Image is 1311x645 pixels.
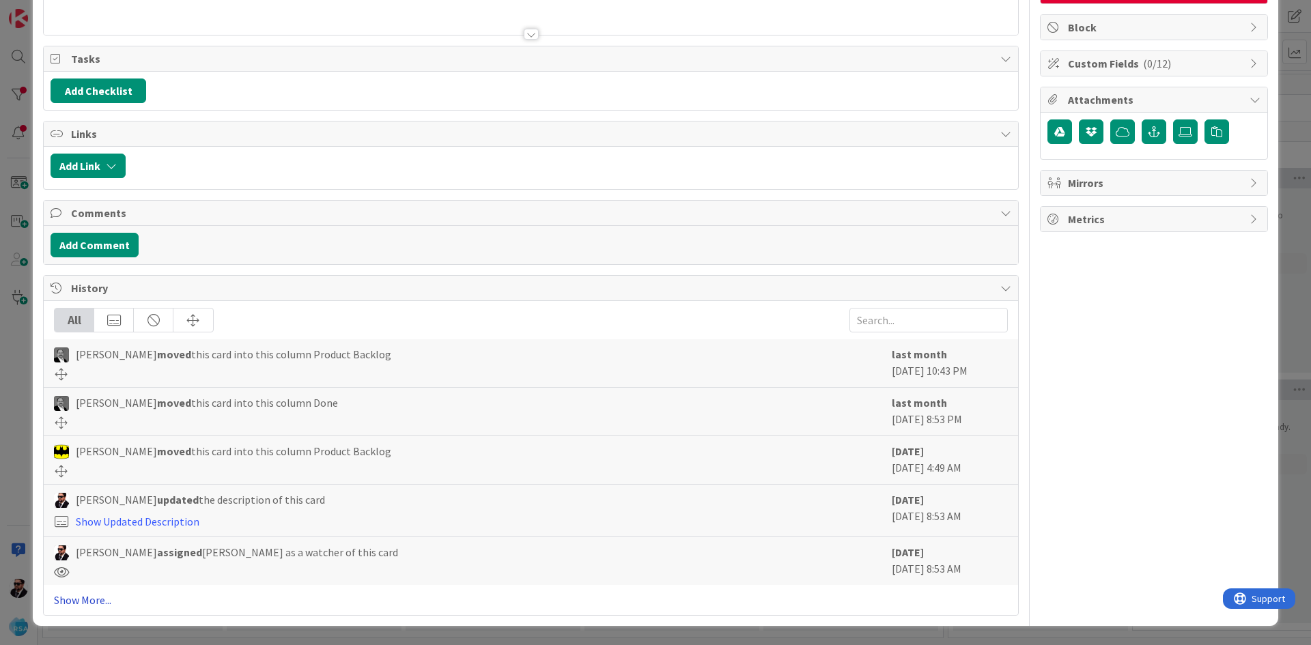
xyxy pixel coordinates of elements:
[1068,175,1243,191] span: Mirrors
[892,396,947,410] b: last month
[849,308,1008,332] input: Search...
[157,493,199,506] b: updated
[29,2,62,18] span: Support
[892,444,924,458] b: [DATE]
[157,347,191,361] b: moved
[892,544,1008,578] div: [DATE] 8:53 AM
[54,545,69,560] img: AC
[76,515,199,528] a: Show Updated Description
[1068,19,1243,35] span: Block
[54,493,69,508] img: AC
[54,592,1008,608] a: Show More...
[54,444,69,459] img: AC
[1143,57,1171,70] span: ( 0/12 )
[76,491,325,508] span: [PERSON_NAME] the description of this card
[892,443,1008,477] div: [DATE] 4:49 AM
[892,493,924,506] b: [DATE]
[1068,55,1243,72] span: Custom Fields
[892,395,1008,429] div: [DATE] 8:53 PM
[71,126,993,142] span: Links
[157,444,191,458] b: moved
[76,395,338,411] span: [PERSON_NAME] this card into this column Done
[51,233,139,257] button: Add Comment
[76,544,398,560] span: [PERSON_NAME] [PERSON_NAME] as a watcher of this card
[892,545,924,559] b: [DATE]
[892,491,1008,530] div: [DATE] 8:53 AM
[1068,91,1243,108] span: Attachments
[71,51,993,67] span: Tasks
[892,346,1008,380] div: [DATE] 10:43 PM
[892,347,947,361] b: last month
[76,443,391,459] span: [PERSON_NAME] this card into this column Product Backlog
[71,280,993,296] span: History
[54,396,69,411] img: RA
[157,545,202,559] b: assigned
[51,78,146,103] button: Add Checklist
[71,205,993,221] span: Comments
[54,347,69,362] img: RA
[1068,211,1243,227] span: Metrics
[76,346,391,362] span: [PERSON_NAME] this card into this column Product Backlog
[51,154,126,178] button: Add Link
[55,309,94,332] div: All
[157,396,191,410] b: moved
